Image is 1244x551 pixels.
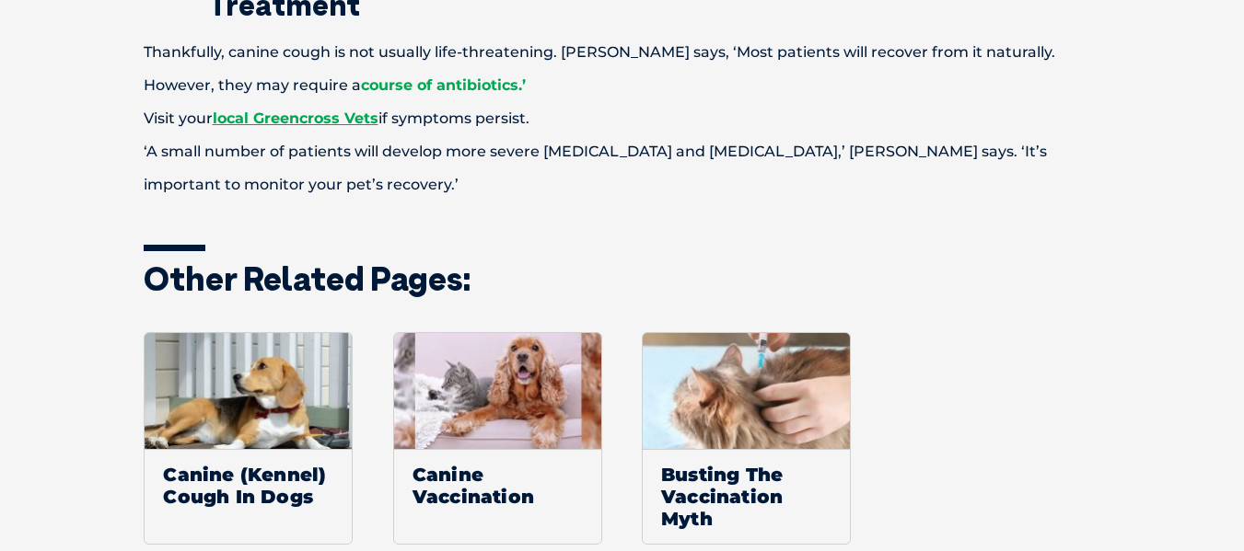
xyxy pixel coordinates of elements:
[213,109,378,127] a: local Greencross Vets
[394,449,601,522] span: Canine Vaccination
[145,449,352,522] span: Canine (Kennel) Cough In Dogs
[361,76,526,94] a: course of antibiotics.’
[144,102,1101,135] div: Visit your if symptoms persist.
[144,262,1101,295] h3: Other related pages:
[642,332,851,545] a: Busting The Vaccination Myth
[643,449,850,544] span: Busting The Vaccination Myth
[144,332,353,545] a: Canine (Kennel) Cough In Dogs
[393,332,602,545] a: Canine Vaccination
[144,36,1101,102] div: Thankfully, canine cough is not usually life-threatening. [PERSON_NAME] says, ‘Most patients will...
[144,135,1101,201] div: ‘A small number of patients will develop more severe [MEDICAL_DATA] and [MEDICAL_DATA],’ [PERSON_...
